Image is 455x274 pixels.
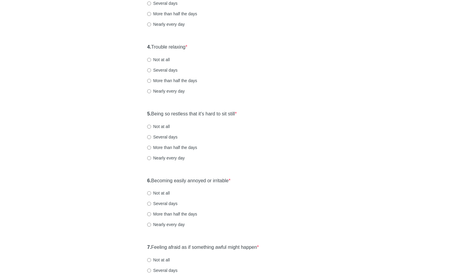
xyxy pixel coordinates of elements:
[147,11,197,17] label: More than half the days
[147,191,151,195] input: Not at all
[147,134,177,140] label: Several days
[147,68,151,72] input: Several days
[147,201,177,207] label: Several days
[147,155,185,161] label: Nearly every day
[147,22,151,26] input: Nearly every day
[147,44,151,49] strong: 4.
[147,177,231,184] label: Becoming easily annoyed or irritable
[147,44,187,51] label: Trouble relaxing
[147,269,151,273] input: Several days
[147,89,151,93] input: Nearly every day
[147,267,177,273] label: Several days
[147,211,197,217] label: More than half the days
[147,202,151,206] input: Several days
[147,156,151,160] input: Nearly every day
[147,124,170,130] label: Not at all
[147,79,151,83] input: More than half the days
[147,57,170,63] label: Not at all
[147,125,151,129] input: Not at all
[147,135,151,139] input: Several days
[147,212,151,216] input: More than half the days
[147,12,151,16] input: More than half the days
[147,111,237,118] label: Being so restless that it's hard to sit still
[147,1,151,5] input: Several days
[147,146,151,150] input: More than half the days
[147,67,177,73] label: Several days
[147,178,151,183] strong: 6.
[147,257,170,263] label: Not at all
[147,245,151,250] strong: 7.
[147,78,197,84] label: More than half the days
[147,58,151,62] input: Not at all
[147,21,185,27] label: Nearly every day
[147,222,185,228] label: Nearly every day
[147,190,170,196] label: Not at all
[147,111,151,116] strong: 5.
[147,223,151,227] input: Nearly every day
[147,144,197,150] label: More than half the days
[147,258,151,262] input: Not at all
[147,244,259,251] label: Feeling afraid as if something awful might happen
[147,0,177,6] label: Several days
[147,88,185,94] label: Nearly every day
